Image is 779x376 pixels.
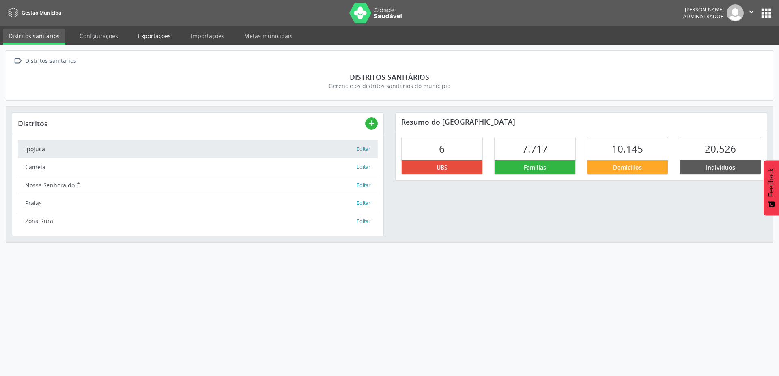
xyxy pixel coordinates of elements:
span: Indivíduos [706,163,735,172]
a: Gestão Municipal [6,6,62,19]
span: Feedback [768,168,775,197]
div: Camela [25,163,356,171]
div: Resumo do [GEOGRAPHIC_DATA] [396,113,767,131]
a: Zona Rural Editar [18,212,378,230]
button: apps [759,6,773,20]
div: Nossa Senhora do Ó [25,181,356,189]
div: Distritos sanitários [24,55,77,67]
button: Editar [356,145,371,153]
div: Praias [25,199,356,207]
div: Ipojuca [25,145,356,153]
span: Domicílios [613,163,642,172]
button: Editar [356,163,371,171]
span: 7.717 [522,142,548,155]
div: Distritos sanitários [17,73,762,82]
div: Gerencie os distritos sanitários do município [17,82,762,90]
div: Distritos [18,119,365,128]
a: Nossa Senhora do Ó Editar [18,176,378,194]
button: add [365,117,378,130]
a: Ipojuca Editar [18,140,378,158]
span: Famílias [524,163,546,172]
a: Exportações [132,29,176,43]
button: Editar [356,217,371,226]
div: [PERSON_NAME] [683,6,724,13]
button: Editar [356,181,371,189]
span: Gestão Municipal [22,9,62,16]
a: Importações [185,29,230,43]
span: UBS [437,163,448,172]
span: 6 [439,142,445,155]
a: Configurações [74,29,124,43]
span: Administrador [683,13,724,20]
a: Praias Editar [18,194,378,212]
a:  Distritos sanitários [12,55,77,67]
button:  [744,4,759,21]
button: Feedback - Mostrar pesquisa [764,160,779,215]
i: add [367,119,376,128]
i:  [12,55,24,67]
a: Metas municipais [239,29,298,43]
i:  [747,7,756,16]
a: Distritos sanitários [3,29,65,45]
span: 20.526 [705,142,736,155]
span: 10.145 [612,142,643,155]
a: Camela Editar [18,158,378,176]
img: img [727,4,744,21]
div: Zona Rural [25,217,356,225]
button: Editar [356,199,371,207]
